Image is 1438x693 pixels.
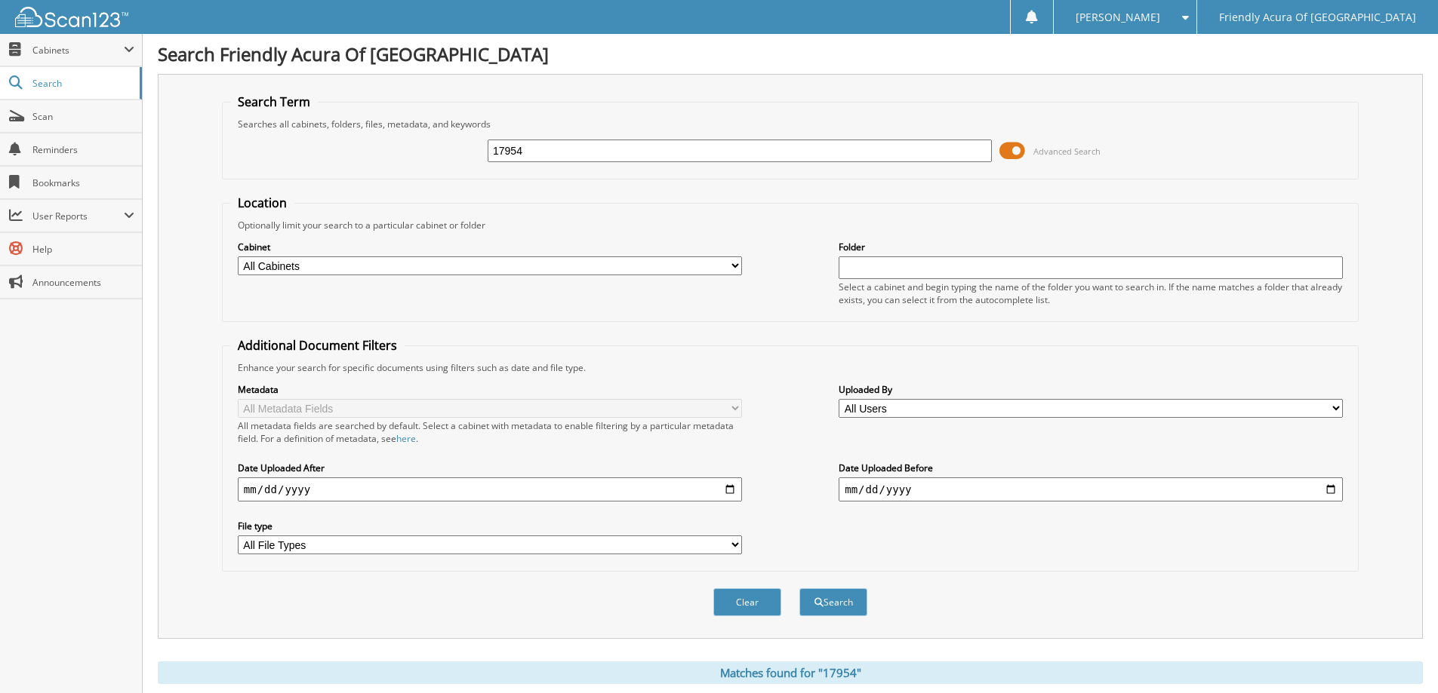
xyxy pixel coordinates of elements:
[839,461,1343,474] label: Date Uploaded Before
[158,41,1423,66] h1: Search Friendly Acura Of [GEOGRAPHIC_DATA]
[32,143,134,156] span: Reminders
[230,337,405,354] legend: Additional Document Filters
[32,44,124,57] span: Cabinets
[713,588,781,616] button: Clear
[32,210,124,222] span: User Reports
[238,461,742,474] label: Date Uploaded After
[1076,13,1160,22] span: [PERSON_NAME]
[396,432,416,445] a: here
[32,77,132,90] span: Search
[238,477,742,501] input: start
[839,383,1343,396] label: Uploaded By
[839,477,1343,501] input: end
[799,588,867,616] button: Search
[839,241,1343,253] label: Folder
[238,383,742,396] label: Metadata
[230,219,1350,232] div: Optionally limit your search to a particular cabinet or folder
[32,110,134,123] span: Scan
[238,520,742,532] label: File type
[238,419,742,445] div: All metadata fields are searched by default. Select a cabinet with metadata to enable filtering b...
[230,94,318,110] legend: Search Term
[1219,13,1416,22] span: Friendly Acura Of [GEOGRAPHIC_DATA]
[32,276,134,289] span: Announcements
[1033,146,1101,157] span: Advanced Search
[158,661,1423,684] div: Matches found for "17954"
[32,176,134,189] span: Bookmarks
[839,281,1343,306] div: Select a cabinet and begin typing the name of the folder you want to search in. If the name match...
[230,361,1350,374] div: Enhance your search for specific documents using filters such as date and file type.
[230,195,294,211] legend: Location
[238,241,742,253] label: Cabinet
[15,7,128,27] img: scan123-logo-white.svg
[230,118,1350,130] div: Searches all cabinets, folders, files, metadata, and keywords
[32,243,134,256] span: Help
